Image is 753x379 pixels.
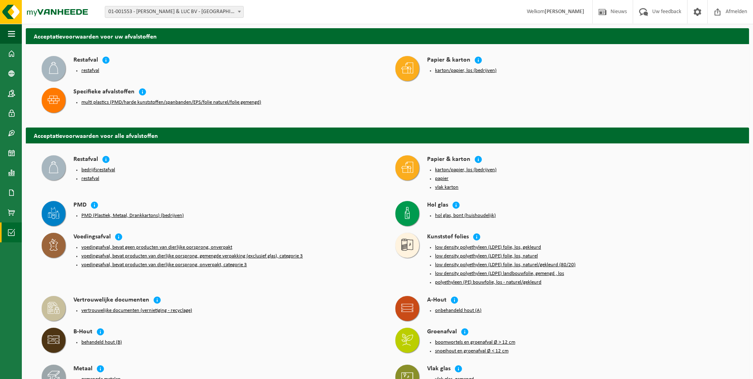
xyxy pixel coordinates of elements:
[435,253,538,259] button: low density polyethyleen (LDPE) folie, los, naturel
[435,213,496,219] button: hol glas, bont (huishoudelijk)
[427,365,451,374] h4: Vlak glas
[435,176,449,182] button: papier
[73,155,98,164] h4: Restafval
[81,244,232,251] button: voedingsafval, bevat geen producten van dierlijke oorsprong, onverpakt
[81,213,184,219] button: PMD (Plastiek, Metaal, Drankkartons) (bedrijven)
[427,296,447,305] h4: A-Hout
[427,155,470,164] h4: Papier & karton
[73,56,98,65] h4: Restafval
[81,253,303,259] button: voedingsafval, bevat producten van dierlijke oorsprong, gemengde verpakking (exclusief glas), cat...
[435,348,508,354] button: snoeihout en groenafval Ø < 12 cm
[435,339,515,346] button: boomwortels en groenafval Ø > 12 cm
[435,244,541,251] button: low density polyethyleen (LDPE) folie, los, gekleurd
[81,262,247,268] button: voedingsafval, bevat producten van dierlijke oorsprong, onverpakt, categorie 3
[73,296,149,305] h4: Vertrouwelijke documenten
[435,279,541,286] button: polyethyleen (PE) bouwfolie, los - naturel/gekleurd
[26,128,749,143] h2: Acceptatievoorwaarden voor alle afvalstoffen
[435,184,458,191] button: vlak karton
[26,28,749,44] h2: Acceptatievoorwaarden voor uw afvalstoffen
[81,167,115,173] button: bedrijfsrestafval
[435,262,576,268] button: low density polyethyleen (LDPE) folie, los, naturel/gekleurd (80/20)
[427,201,448,210] h4: Hol glas
[427,328,457,337] h4: Groenafval
[73,201,87,210] h4: PMD
[105,6,243,17] span: 01-001553 - PIETERS JOSEPH & LUC BV - OOSTNIEUWKERKE
[81,68,99,74] button: restafval
[427,233,469,242] h4: Kunststof folies
[73,88,135,97] h4: Specifieke afvalstoffen
[73,233,111,242] h4: Voedingsafval
[73,365,92,374] h4: Metaal
[81,176,99,182] button: restafval
[73,328,92,337] h4: B-Hout
[427,56,470,65] h4: Papier & karton
[81,307,192,314] button: vertrouwelijke documenten (vernietiging - recyclage)
[435,271,564,277] button: low density polyethyleen (LDPE) landbouwfolie, gemengd , los
[435,307,481,314] button: onbehandeld hout (A)
[435,167,497,173] button: karton/papier, los (bedrijven)
[81,99,261,106] button: multi plastics (PMD/harde kunststoffen/spanbanden/EPS/folie naturel/folie gemengd)
[81,339,122,346] button: behandeld hout (B)
[105,6,244,18] span: 01-001553 - PIETERS JOSEPH & LUC BV - OOSTNIEUWKERKE
[435,68,497,74] button: karton/papier, los (bedrijven)
[545,9,584,15] strong: [PERSON_NAME]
